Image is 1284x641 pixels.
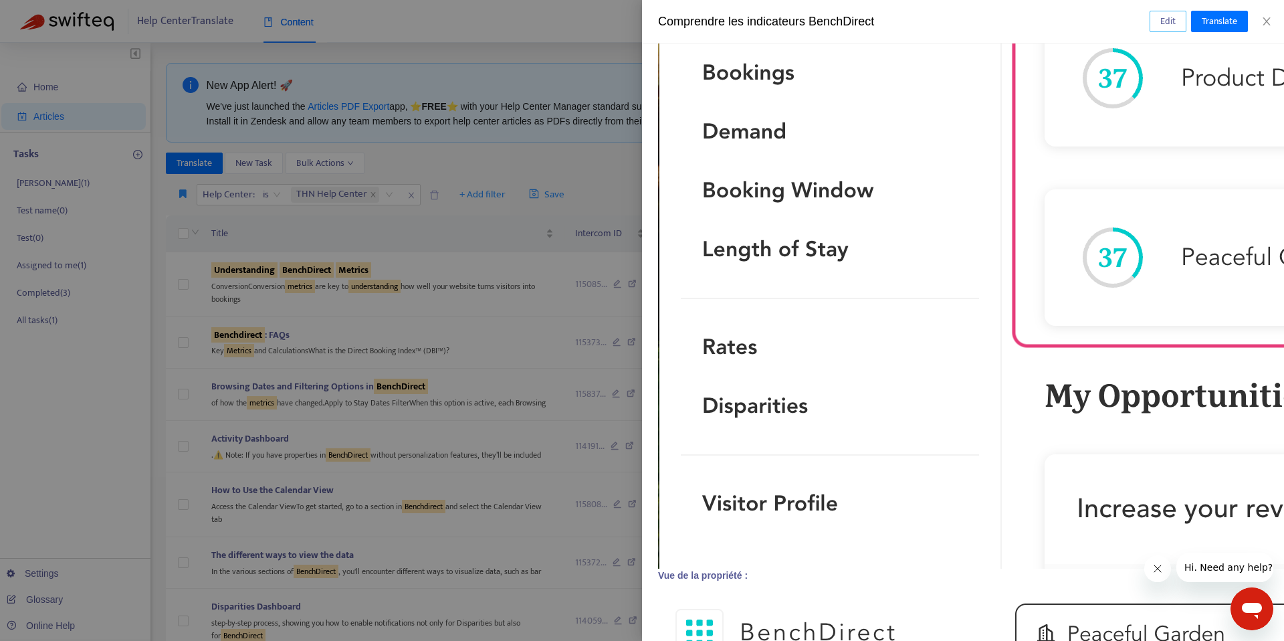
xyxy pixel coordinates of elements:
[1150,11,1186,32] button: Edit
[1202,14,1237,29] span: Translate
[1230,587,1273,630] iframe: Button to launch messaging window
[1257,15,1276,28] button: Close
[1261,16,1272,27] span: close
[1191,11,1248,32] button: Translate
[1176,553,1273,582] iframe: Message from company
[1160,14,1176,29] span: Edit
[1144,555,1171,582] iframe: Close message
[658,570,748,581] b: Vue de la propriété :
[658,13,1150,31] div: Comprendre les indicateurs BenchDirect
